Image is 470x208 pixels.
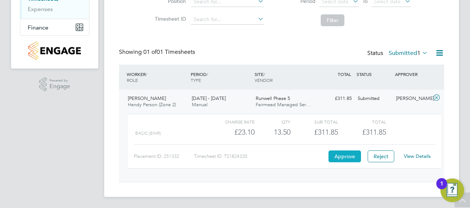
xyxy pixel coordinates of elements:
div: 1 [440,184,443,193]
label: Timesheet ID [153,15,186,22]
span: VENDOR [255,77,273,83]
div: Showing [119,48,197,56]
div: £311.85 [290,126,338,138]
div: PERIOD [189,67,253,87]
div: Total [338,117,386,126]
div: £311.85 [316,93,355,105]
a: View Details [404,153,431,159]
button: Filter [321,14,344,26]
span: ROLE [127,77,138,83]
span: Fairmead Managed Ser… [256,101,311,108]
div: [PERSON_NAME] [393,93,432,105]
span: [PERSON_NAME] [128,95,166,101]
span: / [207,71,208,77]
img: countryside-properties-logo-retina.png [28,42,81,60]
span: Runwell Phase 5 [256,95,290,101]
span: Handy Person (Zone 2) [128,101,176,108]
div: Status [367,48,429,59]
span: Basic (£/HR) [135,131,161,136]
span: TYPE [191,77,201,83]
div: Placement ID: 251332 [134,150,194,162]
button: Finance [20,19,89,35]
div: Timesheet ID: TS1824320 [194,150,327,162]
span: Manual [192,101,208,108]
span: TOTAL [338,71,351,77]
span: / [263,71,265,77]
span: Powered by [50,77,70,84]
div: WORKER [125,67,189,87]
span: Finance [28,24,48,31]
div: £23.10 [207,126,255,138]
a: Expenses [28,6,53,13]
span: 01 of [143,48,157,56]
button: Reject [368,150,394,162]
div: Submitted [355,93,393,105]
div: Charge rate [207,117,255,126]
div: QTY [255,117,290,126]
div: APPROVER [393,67,432,81]
span: Engage [50,83,70,90]
span: 1 [417,49,420,57]
div: 13.50 [255,126,290,138]
input: Search for... [191,14,264,25]
label: Submitted [389,49,428,57]
div: Sub Total [290,117,338,126]
span: / [146,71,147,77]
a: Powered byEngage [39,77,71,91]
div: STATUS [355,67,393,81]
a: Go to home page [20,42,89,60]
span: [DATE] - [DATE] [192,95,226,101]
button: Open Resource Center, 1 new notification [440,178,464,202]
button: Approve [328,150,361,162]
span: 01 Timesheets [143,48,195,56]
div: SITE [253,67,317,87]
span: £311.85 [362,128,386,136]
